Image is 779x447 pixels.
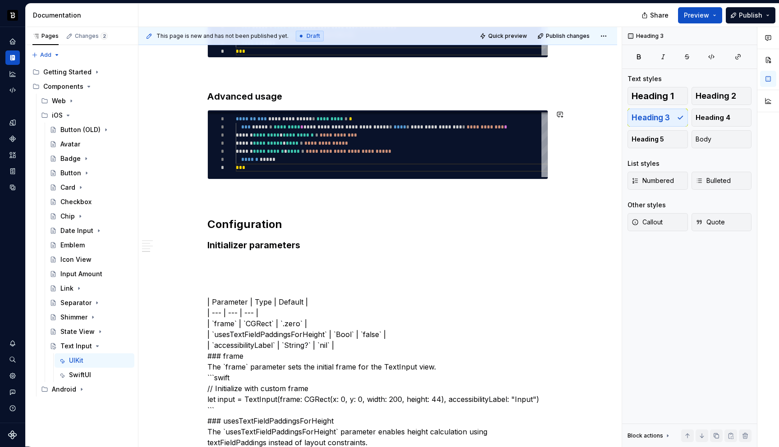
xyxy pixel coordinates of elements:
a: Code automation [5,83,20,97]
span: Heading 5 [632,135,664,144]
div: Card [60,183,75,192]
button: Body [692,130,752,148]
button: Callout [628,213,688,231]
div: Avatar [60,140,80,149]
h2: Configuration [207,217,548,232]
div: Separator [60,298,92,307]
span: Publish changes [546,32,590,40]
a: State View [46,324,134,339]
div: Other styles [628,201,666,210]
div: iOS [37,108,134,123]
a: Storybook stories [5,164,20,178]
a: SwiftUI [55,368,134,382]
div: Text Input [60,342,92,351]
a: Checkbox [46,195,134,209]
a: Link [46,281,134,296]
a: Card [46,180,134,195]
a: Button (OLD) [46,123,134,137]
button: Heading 5 [628,130,688,148]
button: Heading 4 [692,109,752,127]
span: Heading 4 [696,113,730,122]
div: Changes [75,32,108,40]
button: Share [637,7,674,23]
a: Shimmer [46,310,134,324]
span: Body [696,135,711,144]
span: Add [40,51,51,59]
a: Button [46,166,134,180]
button: Quick preview [477,30,531,42]
div: Getting Started [29,65,134,79]
div: Components [29,79,134,94]
div: Pages [32,32,59,40]
div: Date Input [60,226,93,235]
a: Date Input [46,223,134,238]
img: ef5c8306-425d-487c-96cf-06dd46f3a532.png [7,10,18,21]
div: Getting Started [43,68,92,77]
div: Button [60,169,81,178]
div: Assets [5,148,20,162]
button: Bulleted [692,172,752,190]
span: Callout [632,218,663,227]
div: State View [60,327,95,336]
div: Web [37,94,134,108]
div: Web [52,96,66,105]
span: Heading 1 [632,91,674,100]
button: Numbered [628,172,688,190]
div: Badge [60,154,81,163]
button: Heading 1 [628,87,688,105]
button: Add [29,49,63,61]
div: Components [43,82,83,91]
span: Bulleted [696,176,731,185]
span: Draft [307,32,320,40]
button: Preview [678,7,722,23]
button: Publish changes [535,30,594,42]
a: Input Amount [46,267,134,281]
a: Settings [5,369,20,383]
button: Contact support [5,385,20,399]
a: Documentation [5,50,20,65]
a: Components [5,132,20,146]
a: Analytics [5,67,20,81]
div: Documentation [33,11,134,20]
div: Block actions [628,429,671,442]
div: Icon View [60,255,92,264]
span: 2 [101,32,108,40]
div: Android [37,382,134,397]
div: Checkbox [60,197,92,206]
a: Home [5,34,20,49]
span: Preview [684,11,709,20]
button: Notifications [5,336,20,351]
div: Page tree [29,65,134,397]
div: Android [52,385,76,394]
svg: Supernova Logo [8,430,17,439]
a: Design tokens [5,115,20,130]
div: Block actions [628,432,663,439]
div: Shimmer [60,313,87,322]
div: Chip [60,212,75,221]
div: SwiftUI [69,370,91,379]
div: iOS [52,111,63,120]
span: Quick preview [488,32,527,40]
a: Data sources [5,180,20,195]
a: Icon View [46,252,134,267]
span: Share [650,11,669,20]
button: Search ⌘K [5,352,20,367]
div: Emblem [60,241,85,250]
div: Link [60,284,73,293]
a: Separator [46,296,134,310]
a: Text Input [46,339,134,353]
a: Avatar [46,137,134,151]
a: Badge [46,151,134,166]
